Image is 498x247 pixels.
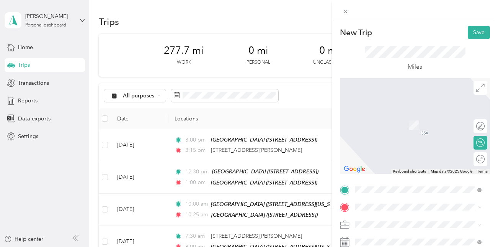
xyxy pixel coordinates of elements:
[340,27,372,38] p: New Trip
[342,164,367,174] a: Open this area in Google Maps (opens a new window)
[342,164,367,174] img: Google
[408,62,422,72] p: Miles
[468,26,490,39] button: Save
[455,204,498,247] iframe: Everlance-gr Chat Button Frame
